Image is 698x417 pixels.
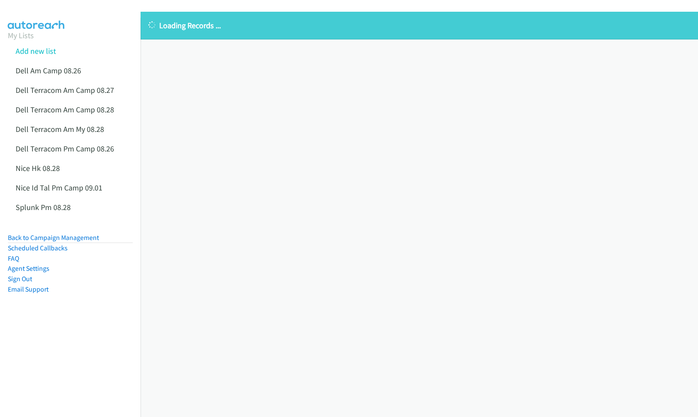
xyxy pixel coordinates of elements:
[8,254,19,263] a: FAQ
[16,202,71,212] a: Splunk Pm 08.28
[16,183,102,193] a: Nice Id Tal Pm Camp 09.01
[16,105,114,115] a: Dell Terracom Am Camp 08.28
[16,144,114,154] a: Dell Terracom Pm Camp 08.26
[8,264,49,273] a: Agent Settings
[8,285,49,293] a: Email Support
[8,275,32,283] a: Sign Out
[16,85,114,95] a: Dell Terracom Am Camp 08.27
[148,20,690,31] p: Loading Records ...
[16,163,60,173] a: Nice Hk 08.28
[16,124,104,134] a: Dell Terracom Am My 08.28
[16,66,81,76] a: Dell Am Camp 08.26
[8,30,34,40] a: My Lists
[8,233,99,242] a: Back to Campaign Management
[8,244,68,252] a: Scheduled Callbacks
[16,46,56,56] a: Add new list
